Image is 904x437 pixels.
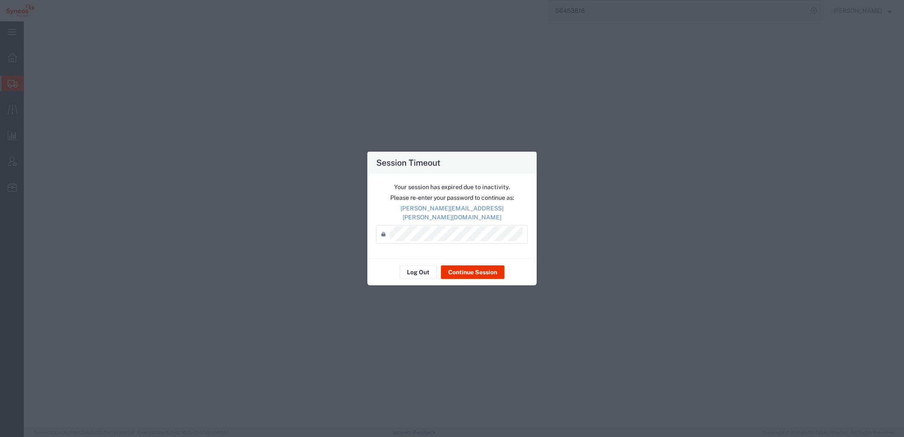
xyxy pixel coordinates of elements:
[376,156,441,169] h4: Session Timeout
[376,204,528,222] p: [PERSON_NAME][EMAIL_ADDRESS][PERSON_NAME][DOMAIN_NAME]
[400,265,437,279] button: Log Out
[441,265,504,279] button: Continue Session
[376,193,528,202] p: Please re-enter your password to continue as:
[376,183,528,192] p: Your session has expired due to inactivity.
